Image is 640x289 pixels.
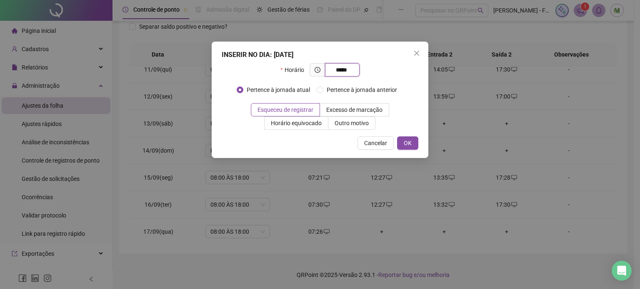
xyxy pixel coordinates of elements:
[257,106,313,113] span: Esqueceu de registrar
[413,50,420,57] span: close
[243,85,313,94] span: Pertence à jornada atual
[222,50,418,60] div: INSERIR NO DIA : [DATE]
[280,63,309,77] label: Horário
[357,136,394,150] button: Cancelar
[271,120,322,126] span: Horário equivocado
[335,120,369,126] span: Outro motivo
[404,138,412,148] span: OK
[397,136,418,150] button: OK
[326,106,382,113] span: Excesso de marcação
[323,85,400,94] span: Pertence à jornada anterior
[364,138,387,148] span: Cancelar
[410,47,423,60] button: Close
[612,261,632,281] div: Open Intercom Messenger
[315,67,320,73] span: clock-circle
